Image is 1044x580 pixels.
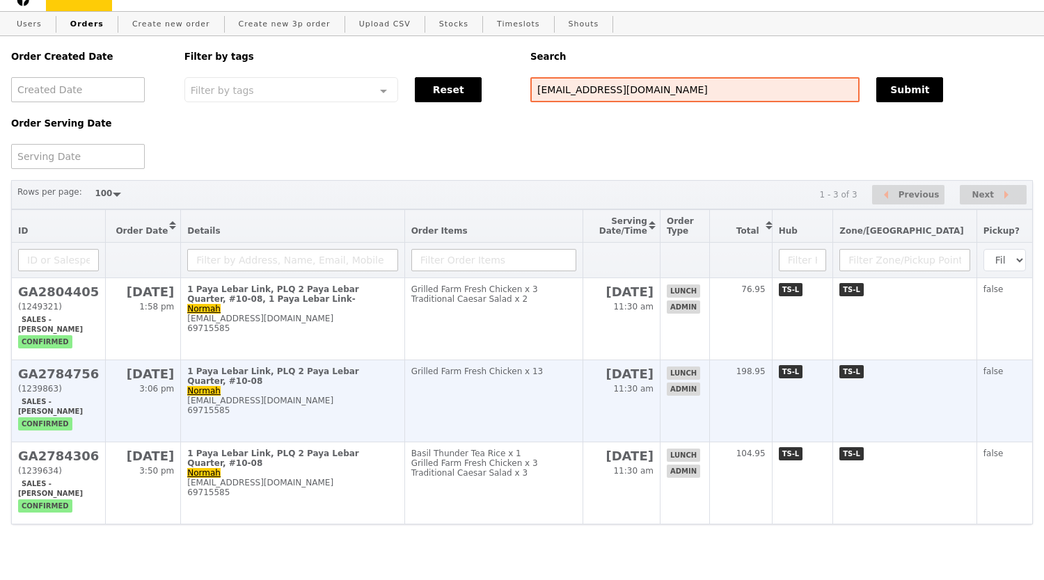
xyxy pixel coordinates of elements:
[18,226,28,236] span: ID
[983,284,1004,294] span: false
[112,284,174,299] h2: [DATE]
[187,249,397,271] input: Filter by Address, Name, Email, Mobile
[667,216,694,236] span: Order Type
[187,304,221,314] a: Normah
[983,366,1004,376] span: false
[187,488,397,497] div: 69715585
[434,12,474,37] a: Stocks
[590,366,654,381] h2: [DATE]
[411,284,576,294] div: Grilled Farm Fresh Chicken x 3
[741,284,765,294] span: 76.95
[187,468,221,478] a: Normah
[779,447,803,460] span: TS-L
[411,366,576,376] div: Grilled Farm Fresh Chicken x 13
[779,249,827,271] input: Filter Hub
[872,185,944,205] button: Previous
[411,468,576,478] div: Traditional Caesar Salad x 3
[17,185,82,199] label: Rows per page:
[983,449,1004,458] span: false
[187,478,397,488] div: [EMAIL_ADDRESS][DOMAIN_NAME]
[18,499,72,513] span: confirmed
[139,302,174,312] span: 1:58 pm
[411,249,576,271] input: Filter Order Items
[18,466,99,476] div: (1239634)
[187,226,220,236] span: Details
[18,284,99,299] h2: GA2804405
[187,366,397,386] div: 1 Paya Lebar Link, PLQ 2 Paya Lebar Quarter, #10-08
[139,384,174,394] span: 3:06 pm
[590,449,654,463] h2: [DATE]
[983,226,1020,236] span: Pickup?
[779,226,798,236] span: Hub
[18,417,72,430] span: confirmed
[972,186,994,203] span: Next
[18,249,99,271] input: ID or Salesperson name
[779,365,803,378] span: TS-L
[18,366,99,381] h2: GA2784756
[18,477,86,500] span: Sales - [PERSON_NAME]
[65,12,109,37] a: Orders
[354,12,416,37] a: Upload CSV
[112,366,174,381] h2: [DATE]
[839,226,964,236] span: Zone/[GEOGRAPHIC_DATA]
[233,12,336,37] a: Create new 3p order
[11,144,145,169] input: Serving Date
[667,465,700,478] span: admin
[839,365,864,378] span: TS-L
[819,190,857,200] div: 1 - 3 of 3
[187,284,397,304] div: 1 Paya Lebar Link, PLQ 2 Paya Lebar Quarter, #10-08, 1 Paya Lebar Link-
[187,396,397,405] div: [EMAIL_ADDRESS][DOMAIN_NAME]
[563,12,605,37] a: Shouts
[411,458,576,468] div: Grilled Farm Fresh Chicken x 3
[411,449,576,458] div: Basil Thunder Tea Rice x 1
[667,300,700,314] span: admin
[613,466,653,476] span: 11:30 am
[18,313,86,336] span: Sales - [PERSON_NAME]
[187,449,397,468] div: 1 Paya Lebar Link, PLQ 2 Paya Lebar Quarter, #10-08
[11,12,47,37] a: Users
[18,449,99,463] h2: GA2784306
[960,185,1027,205] button: Next
[187,405,397,415] div: 69715585
[491,12,545,37] a: Timeslots
[530,77,860,102] input: Search any field
[11,118,168,129] h5: Order Serving Date
[736,449,766,458] span: 104.95
[415,77,482,102] button: Reset
[11,51,168,62] h5: Order Created Date
[139,466,174,476] span: 3:50 pm
[839,283,864,296] span: TS-L
[613,384,653,394] span: 11:30 am
[18,384,99,394] div: (1239863)
[530,51,1033,62] h5: Search
[667,449,700,462] span: lunch
[191,83,254,96] span: Filter by tags
[127,12,216,37] a: Create new order
[411,226,468,236] span: Order Items
[876,77,943,102] button: Submit
[187,314,397,323] div: [EMAIL_ADDRESS][DOMAIN_NAME]
[411,294,576,304] div: Traditional Caesar Salad x 2
[18,335,72,348] span: confirmed
[11,77,145,102] input: Created Date
[590,284,654,299] h2: [DATE]
[667,366,700,380] span: lunch
[779,283,803,296] span: TS-L
[899,186,940,203] span: Previous
[18,395,86,418] span: Sales - [PERSON_NAME]
[187,323,397,333] div: 69715585
[112,449,174,463] h2: [DATE]
[667,382,700,396] span: admin
[839,249,970,271] input: Filter Zone/Pickup Point
[184,51,514,62] h5: Filter by tags
[839,447,864,460] span: TS-L
[667,284,700,298] span: lunch
[18,302,99,312] div: (1249321)
[187,386,221,396] a: Normah
[736,366,766,376] span: 198.95
[613,302,653,312] span: 11:30 am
